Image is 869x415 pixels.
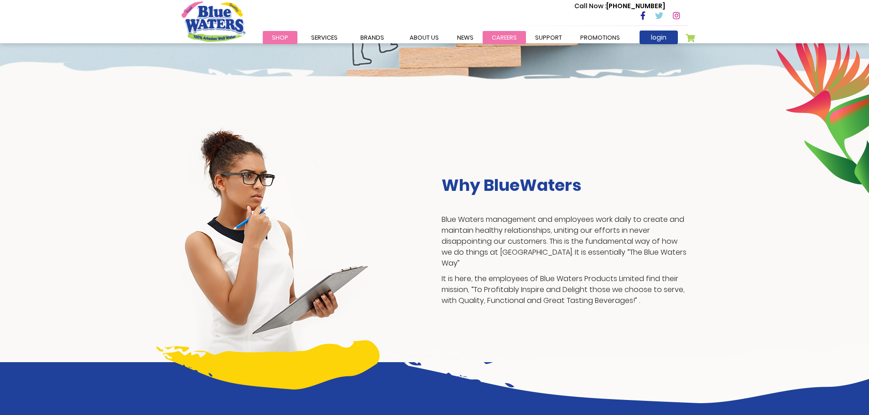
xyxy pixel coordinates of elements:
a: careers [483,31,526,44]
span: Brands [360,33,384,42]
p: Blue Waters management and employees work daily to create and maintain healthy relationships, uni... [442,214,688,269]
a: Promotions [571,31,629,44]
img: career-girl-image.png [182,124,370,362]
a: store logo [182,1,245,41]
span: Shop [272,33,288,42]
img: career-intro-art.png [384,343,869,403]
a: support [526,31,571,44]
img: career-yellow-bar.png [156,340,380,389]
p: [PHONE_NUMBER] [574,1,665,11]
a: about us [401,31,448,44]
span: Call Now : [574,1,606,10]
a: News [448,31,483,44]
span: Services [311,33,338,42]
a: login [640,31,678,44]
h3: Why BlueWaters [442,175,688,195]
img: career-intro-leaves.png [775,28,869,193]
p: It is here, the employees of Blue Waters Products Limited find their mission, “To Profitably Insp... [442,273,688,306]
